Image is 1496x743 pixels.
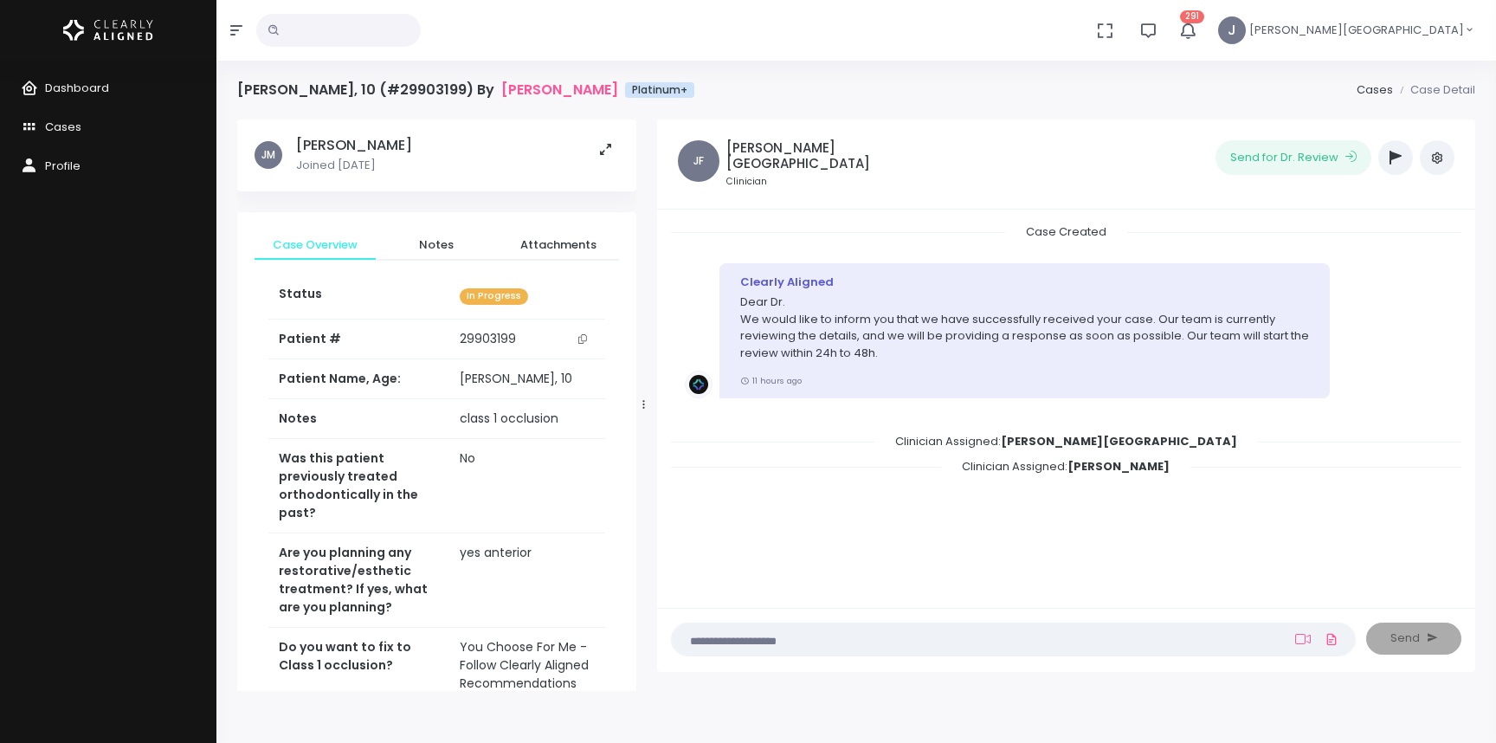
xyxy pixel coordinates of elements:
[1005,218,1127,245] span: Case Created
[449,359,605,399] td: [PERSON_NAME], 10
[1001,433,1237,449] b: [PERSON_NAME][GEOGRAPHIC_DATA]
[1180,10,1204,23] span: 291
[268,628,449,704] th: Do you want to fix to Class 1 occlusion?
[449,439,605,533] td: No
[740,274,1309,291] div: Clearly Aligned
[296,157,412,174] p: Joined [DATE]
[390,236,483,254] span: Notes
[740,375,802,386] small: 11 hours ago
[740,294,1309,361] p: Dear Dr. We would like to inform you that we have successfully received your case. Our team is cu...
[1249,22,1464,39] span: [PERSON_NAME][GEOGRAPHIC_DATA]
[237,81,694,98] h4: [PERSON_NAME], 10 (#29903199) By
[268,533,449,628] th: Are you planning any restorative/esthetic treatment? If yes, what are you planning?
[460,288,528,305] span: In Progress
[1393,81,1475,99] li: Case Detail
[1218,16,1246,44] span: J
[268,399,449,439] th: Notes
[511,236,604,254] span: Attachments
[268,275,449,319] th: Status
[678,140,719,182] span: JF
[45,119,81,135] span: Cases
[449,628,605,704] td: You Choose For Me - Follow Clearly Aligned Recommendations
[268,319,449,359] th: Patient #
[45,80,109,96] span: Dashboard
[63,12,153,48] img: Logo Horizontal
[1292,632,1314,646] a: Add Loom Video
[625,82,694,98] span: Platinum+
[1215,140,1371,175] button: Send for Dr. Review
[296,137,412,154] h5: [PERSON_NAME]
[449,533,605,628] td: yes anterior
[237,120,636,691] div: scrollable content
[268,359,449,399] th: Patient Name, Age:
[449,399,605,439] td: class 1 occlusion
[268,236,362,254] span: Case Overview
[1321,623,1342,655] a: Add Files
[874,428,1258,455] span: Clinician Assigned:
[449,320,605,359] td: 29903199
[45,158,81,174] span: Profile
[726,175,923,189] small: Clinician
[1357,81,1393,98] a: Cases
[268,439,449,533] th: Was this patient previously treated orthodontically in the past?
[726,140,923,171] h5: [PERSON_NAME][GEOGRAPHIC_DATA]
[941,453,1190,480] span: Clinician Assigned:
[1067,458,1170,475] b: [PERSON_NAME]
[501,81,618,98] a: [PERSON_NAME]
[255,141,282,169] span: JM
